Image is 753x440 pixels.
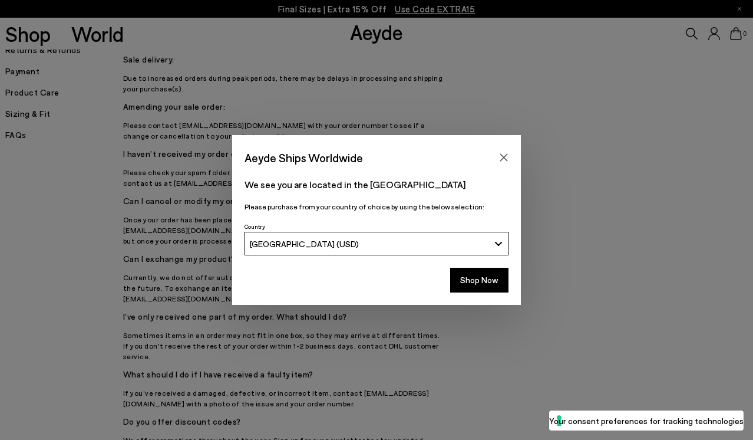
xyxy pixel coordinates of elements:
[245,178,508,192] p: We see you are located in the [GEOGRAPHIC_DATA]
[245,223,265,230] span: Country
[245,147,363,168] span: Aeyde Ships Worldwide
[250,239,359,249] span: [GEOGRAPHIC_DATA] (USD)
[549,411,744,431] button: Your consent preferences for tracking technologies
[549,415,744,427] label: Your consent preferences for tracking technologies
[495,149,513,166] button: Close
[450,268,508,293] button: Shop Now
[245,201,508,212] p: Please purchase from your country of choice by using the below selection:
